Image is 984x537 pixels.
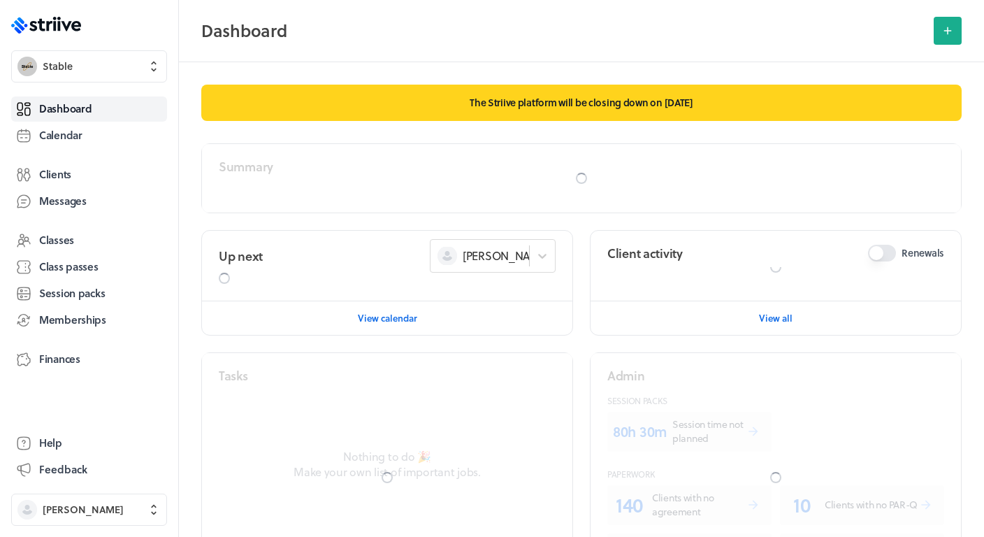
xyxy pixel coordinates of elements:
[43,59,73,73] span: Stable
[201,85,962,121] p: The Striive platform will be closing down on [DATE]
[11,431,167,456] a: Help
[11,96,167,122] a: Dashboard
[39,101,92,116] span: Dashboard
[607,245,683,262] h2: Client activity
[11,255,167,280] a: Class passes
[43,503,124,517] span: [PERSON_NAME]
[11,228,167,253] a: Classes
[868,245,896,262] button: Renewals
[358,304,417,332] button: View calendar
[463,248,549,264] span: [PERSON_NAME]
[358,312,417,324] span: View calendar
[759,304,793,332] button: View all
[39,233,74,248] span: Classes
[39,259,99,274] span: Class passes
[39,286,105,301] span: Session packs
[11,347,167,372] a: Finances
[39,167,71,182] span: Clients
[39,313,106,327] span: Memberships
[11,162,167,187] a: Clients
[219,248,263,265] h2: Up next
[39,436,62,450] span: Help
[11,123,167,148] a: Calendar
[11,457,167,482] button: Feedback
[39,352,80,366] span: Finances
[11,494,167,526] button: [PERSON_NAME]
[943,496,977,530] iframe: gist-messenger-bubble-iframe
[201,17,925,45] h2: Dashboard
[39,128,82,143] span: Calendar
[17,57,37,76] img: Stable
[11,189,167,214] a: Messages
[11,281,167,306] a: Session packs
[39,194,87,208] span: Messages
[11,50,167,83] button: StableStable
[902,246,944,260] span: Renewals
[11,308,167,333] a: Memberships
[759,312,793,324] span: View all
[39,462,87,477] span: Feedback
